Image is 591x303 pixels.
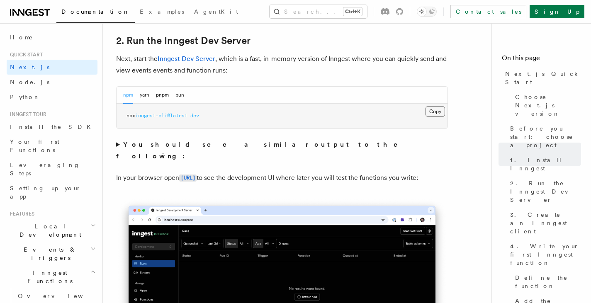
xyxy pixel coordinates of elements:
[7,158,97,181] a: Leveraging Steps
[116,139,448,162] summary: You should see a similar output to the following:
[179,175,197,182] code: [URL]
[426,106,445,117] button: Copy
[270,5,367,18] button: Search...Ctrl+K
[7,181,97,204] a: Setting up your app
[502,53,581,66] h4: On this page
[7,222,90,239] span: Local Development
[175,87,184,104] button: bun
[126,113,135,119] span: npx
[507,207,581,239] a: 3. Create an Inngest client
[7,134,97,158] a: Your first Functions
[116,141,409,160] strong: You should see a similar output to the following:
[156,87,169,104] button: pnpm
[61,8,130,15] span: Documentation
[194,8,238,15] span: AgentKit
[512,270,581,293] a: Define the function
[7,30,97,45] a: Home
[140,8,184,15] span: Examples
[18,293,103,299] span: Overview
[515,93,581,118] span: Choose Next.js version
[7,245,90,262] span: Events & Triggers
[507,121,581,153] a: Before you start: choose a project
[56,2,135,23] a: Documentation
[510,156,581,172] span: 1. Install Inngest
[450,5,526,18] a: Contact sales
[507,239,581,270] a: 4. Write your first Inngest function
[135,2,189,22] a: Examples
[10,79,49,85] span: Node.js
[7,211,34,217] span: Features
[343,7,362,16] kbd: Ctrl+K
[7,90,97,104] a: Python
[510,242,581,267] span: 4. Write your first Inngest function
[512,90,581,121] a: Choose Next.js version
[510,211,581,235] span: 3. Create an Inngest client
[515,274,581,290] span: Define the function
[10,124,96,130] span: Install the SDK
[505,70,581,86] span: Next.js Quick Start
[7,219,97,242] button: Local Development
[179,174,197,182] a: [URL]
[7,265,97,288] button: Inngest Functions
[10,138,59,153] span: Your first Functions
[510,124,581,149] span: Before you start: choose a project
[190,113,199,119] span: dev
[502,66,581,90] a: Next.js Quick Start
[7,269,90,285] span: Inngest Functions
[10,64,49,70] span: Next.js
[7,75,97,90] a: Node.js
[158,55,215,63] a: Inngest Dev Server
[417,7,437,17] button: Toggle dark mode
[135,113,187,119] span: inngest-cli@latest
[7,119,97,134] a: Install the SDK
[7,111,46,118] span: Inngest tour
[510,179,581,204] span: 2. Run the Inngest Dev Server
[10,94,40,100] span: Python
[116,53,448,76] p: Next, start the , which is a fast, in-memory version of Inngest where you can quickly send and vi...
[140,87,149,104] button: yarn
[7,60,97,75] a: Next.js
[10,33,33,41] span: Home
[189,2,243,22] a: AgentKit
[530,5,584,18] a: Sign Up
[507,153,581,176] a: 1. Install Inngest
[10,162,80,177] span: Leveraging Steps
[10,185,81,200] span: Setting up your app
[116,35,251,46] a: 2. Run the Inngest Dev Server
[116,172,448,184] p: In your browser open to see the development UI where later you will test the functions you write:
[123,87,133,104] button: npm
[7,51,43,58] span: Quick start
[7,242,97,265] button: Events & Triggers
[507,176,581,207] a: 2. Run the Inngest Dev Server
